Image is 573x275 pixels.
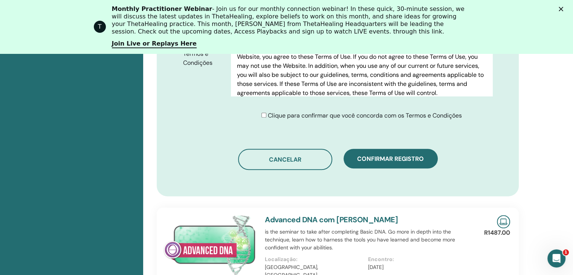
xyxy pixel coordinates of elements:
[237,43,486,98] p: PLEASE READ THESE TERMS OF USE CAREFULLY BEFORE USING THE WEBSITE. By using the Website, you agre...
[112,40,197,48] a: Join Live or Replays Here
[238,149,332,170] button: Cancelar
[177,47,231,70] label: Termos e Condições
[357,155,424,163] span: Confirmar registro
[368,263,466,271] p: [DATE]
[265,215,398,225] a: Advanced DNA com [PERSON_NAME]
[484,228,510,237] p: R1487.00
[112,5,468,35] div: - Join us for our monthly connection webinar! In these quick, 30-minute session, we will discuss ...
[94,21,106,33] div: Profile image for ThetaHealing
[344,149,438,168] button: Confirmar registro
[265,228,471,252] p: is the seminar to take after completing Basic DNA. Go more in depth into the technique, learn how...
[269,156,301,163] span: Cancelar
[563,249,569,255] span: 1
[265,255,363,263] p: Localização:
[112,5,212,12] b: Monthly Practitioner Webinar
[268,112,462,119] span: Clique para confirmar que você concorda com os Termos e Condições
[559,7,566,11] div: Fechar
[497,215,510,228] img: Live Online Seminar
[368,255,466,263] p: Encontro:
[547,249,565,267] iframe: Intercom live chat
